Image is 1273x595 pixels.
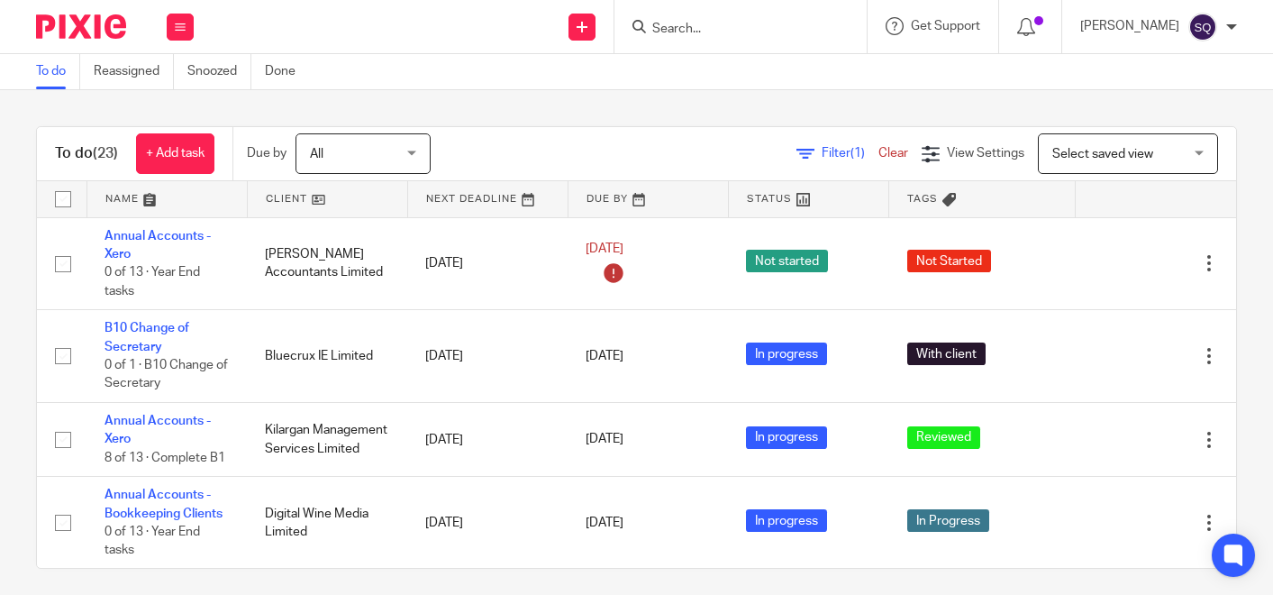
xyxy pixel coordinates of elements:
a: Done [265,54,309,89]
a: B10 Change of Secretary [105,322,189,352]
span: Not started [746,250,828,272]
td: Digital Wine Media Limited [247,477,407,570]
td: [DATE] [407,477,568,570]
span: With client [907,343,986,365]
td: [DATE] [407,403,568,477]
span: [DATE] [586,243,623,255]
input: Search [650,22,813,38]
a: Annual Accounts - Xero [105,230,211,261]
span: Get Support [911,20,980,32]
td: [DATE] [407,217,568,310]
img: Pixie [36,14,126,39]
span: (1) [850,147,865,160]
img: svg%3E [1188,13,1217,41]
span: 0 of 1 · B10 Change of Secretary [105,359,228,390]
p: Due by [247,144,286,162]
span: In progress [746,343,827,365]
span: 8 of 13 · Complete B1 [105,452,225,464]
a: Snoozed [187,54,251,89]
span: [DATE] [586,517,623,529]
span: In progress [746,426,827,449]
span: View Settings [947,147,1024,160]
a: Annual Accounts - Xero [105,415,211,445]
p: [PERSON_NAME] [1080,17,1179,35]
span: 0 of 13 · Year End tasks [105,526,200,557]
span: In Progress [907,509,989,532]
td: Bluecrux IE Limited [247,310,407,403]
a: + Add task [136,133,214,174]
a: To do [36,54,80,89]
span: Tags [907,194,938,204]
h1: To do [55,144,118,163]
a: Reassigned [94,54,174,89]
span: Not Started [907,250,991,272]
td: [DATE] [407,310,568,403]
span: Select saved view [1052,148,1153,160]
span: Filter [822,147,878,160]
span: All [310,148,323,160]
td: Kilargan Management Services Limited [247,403,407,477]
span: [DATE] [586,434,623,446]
span: (23) [93,146,118,160]
span: 0 of 13 · Year End tasks [105,266,200,297]
span: [DATE] [586,350,623,362]
span: In progress [746,509,827,532]
span: Reviewed [907,426,980,449]
a: Annual Accounts - Bookkeeping Clients [105,489,223,519]
a: Clear [878,147,908,160]
td: [PERSON_NAME] Accountants Limited [247,217,407,310]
